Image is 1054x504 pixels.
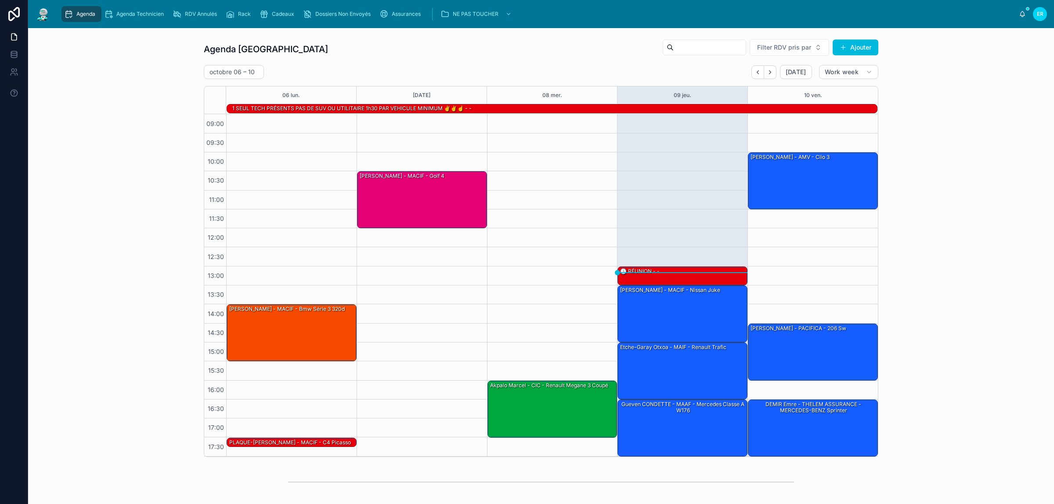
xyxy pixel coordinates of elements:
button: Next [764,65,776,79]
button: 06 lun. [282,86,300,104]
button: 09 jeu. [674,86,691,104]
div: Etche-garay Otxoa - MAIF - Renault trafic [618,343,747,399]
span: 16:30 [206,405,226,412]
a: Assurances [377,6,427,22]
button: Ajouter [833,40,878,55]
button: [DATE] [780,65,812,79]
span: 10:30 [206,176,226,184]
div: [PERSON_NAME] - AMV - clio 3 [750,153,830,161]
span: ER [1037,11,1043,18]
span: 14:30 [206,329,226,336]
h2: octobre 06 – 10 [209,68,255,76]
a: NE PAS TOUCHER [438,6,516,22]
button: Select Button [750,39,829,56]
div: 1 SEUL TECH PRÉSENTS PAS DE SUV OU UTILITAIRE 1h30 PAR VEHICULE MINIMUM ✌️✌️☝️ - - [231,104,473,113]
button: 08 mer. [542,86,562,104]
span: 17:00 [206,424,226,431]
div: Etche-garay Otxoa - MAIF - Renault trafic [619,343,727,351]
button: Back [751,65,764,79]
div: [PERSON_NAME] - MACIF - Golf 4 [359,172,445,180]
a: Rack [223,6,257,22]
span: 15:30 [206,367,226,374]
div: PLAQUE-[PERSON_NAME] - MACIF - C4 Picasso [227,438,356,447]
img: App logo [35,7,51,21]
span: 12:00 [206,234,226,241]
a: Agenda [61,6,101,22]
span: Assurances [392,11,421,18]
span: Cadeaux [272,11,294,18]
a: Agenda Technicien [101,6,170,22]
span: Agenda [76,11,95,18]
div: DEMIR Emre - THELEM ASSURANCE - MERCEDES-BENZ Sprinter [750,400,877,415]
span: 14:00 [206,310,226,317]
div: Gueven CONDETTE - MAAF - Mercedes classe a w176 [618,400,747,456]
span: 09:30 [204,139,226,146]
div: 1 SEUL TECH PRÉSENTS PAS DE SUV OU UTILITAIRE 1h30 PAR VEHICULE MINIMUM ✌️✌️☝️ - - [231,104,473,112]
div: Akpalo Marcel - CIC - Renault Megane 3 coupé [489,382,609,389]
div: [PERSON_NAME] - MACIF - Nissan juke [618,286,747,342]
span: Agenda Technicien [116,11,164,18]
span: 16:00 [206,386,226,393]
span: [DATE] [786,68,806,76]
span: Filter RDV pris par [757,43,811,52]
div: Gueven CONDETTE - MAAF - Mercedes classe a w176 [619,400,747,415]
div: [PERSON_NAME] - MACIF - Bmw série 3 320d [228,305,346,313]
a: RDV Annulés [170,6,223,22]
span: 17:30 [206,443,226,450]
div: [PERSON_NAME] - PACIFICA - 206 sw [750,324,847,332]
div: 🕒 RÉUNION - - [619,267,661,275]
div: [PERSON_NAME] - MACIF - Nissan juke [619,286,721,294]
div: [PERSON_NAME] - AMV - clio 3 [748,153,877,209]
div: PLAQUE-[PERSON_NAME] - MACIF - C4 Picasso [228,439,352,446]
button: Work week [819,65,878,79]
h1: Agenda [GEOGRAPHIC_DATA] [204,43,328,55]
span: 09:00 [204,120,226,127]
span: 15:00 [206,348,226,355]
button: [DATE] [413,86,430,104]
div: [PERSON_NAME] - PACIFICA - 206 sw [748,324,877,380]
a: Dossiers Non Envoyés [300,6,377,22]
span: 11:00 [207,196,226,203]
span: 12:30 [206,253,226,260]
span: Rack [238,11,251,18]
span: 13:00 [206,272,226,279]
span: 10:00 [206,158,226,165]
div: Akpalo Marcel - CIC - Renault Megane 3 coupé [488,381,617,437]
span: Dossiers Non Envoyés [315,11,371,18]
button: 10 ven. [804,86,822,104]
div: 🕒 RÉUNION - - [618,267,747,285]
a: Cadeaux [257,6,300,22]
div: DEMIR Emre - THELEM ASSURANCE - MERCEDES-BENZ Sprinter [748,400,877,456]
div: [PERSON_NAME] - MACIF - Golf 4 [357,172,487,228]
span: Work week [825,68,859,76]
span: NE PAS TOUCHER [453,11,498,18]
span: 11:30 [207,215,226,222]
div: scrollable content [58,4,1019,24]
span: RDV Annulés [185,11,217,18]
div: [PERSON_NAME] - MACIF - Bmw série 3 320d [227,305,356,361]
span: 13:30 [206,291,226,298]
